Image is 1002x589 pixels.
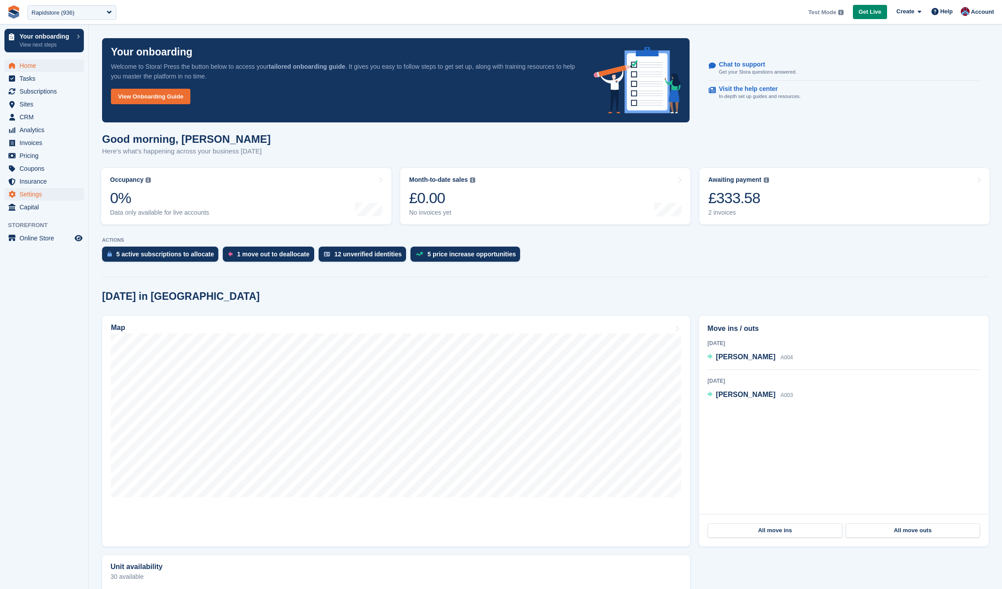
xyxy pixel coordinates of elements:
[335,251,402,258] div: 12 unverified identities
[111,62,580,81] p: Welcome to Stora! Press the button below to access your . It gives you easy to follow steps to ge...
[20,188,73,200] span: Settings
[20,33,72,39] p: Your onboarding
[961,7,970,16] img: David Hughes
[110,189,209,207] div: 0%
[716,391,775,398] span: [PERSON_NAME]
[781,354,793,361] span: A004
[223,247,318,266] a: 1 move out to deallocate
[102,316,690,546] a: Map
[116,251,214,258] div: 5 active subscriptions to allocate
[73,233,84,243] a: Preview store
[4,162,84,175] a: menu
[853,5,887,20] a: Get Live
[708,209,769,216] div: 2 invoices
[20,162,73,175] span: Coupons
[4,175,84,188] a: menu
[20,149,73,162] span: Pricing
[709,56,980,81] a: Chat to support Get your Stora questions answered.
[859,8,881,16] span: Get Live
[594,47,681,114] img: onboarding-info-6c161a55d2c0e0a8cae90662b2fe09162a5109e8cc188191df67fb4f79e88e88.svg
[110,563,162,571] h2: Unit availability
[409,209,475,216] div: No invoices yet
[237,251,309,258] div: 1 move out to deallocate
[20,111,73,123] span: CRM
[709,81,980,105] a: Visit the help center In-depth set up guides and resources.
[896,7,914,16] span: Create
[20,124,73,136] span: Analytics
[4,201,84,213] a: menu
[20,41,72,49] p: View next steps
[4,124,84,136] a: menu
[324,251,330,257] img: verify_identity-adf6edd0f0f0b5bbfe63781bf79b02c33cf7c696d77639b501bdc392416b5a36.svg
[470,177,475,183] img: icon-info-grey-7440780725fd019a000dd9b08b2336e03edf1995a4989e88bcd33f0948082b44.svg
[4,59,84,72] a: menu
[319,247,411,266] a: 12 unverified identities
[427,251,516,258] div: 5 price increase opportunities
[20,232,73,244] span: Online Store
[719,68,797,76] p: Get your Stora questions answered.
[719,61,789,68] p: Chat to support
[716,353,775,361] span: [PERSON_NAME]
[228,251,233,257] img: move_outs_to_deallocate_icon-f764333ba52eb49d3ac5e1228854f67142a1ed5810a6f6cc68b1a99e826820c5.svg
[110,209,209,216] div: Data only available for live accounts
[4,149,84,162] a: menu
[111,47,193,57] p: Your onboarding
[20,201,73,213] span: Capital
[940,7,953,16] span: Help
[146,177,151,183] img: icon-info-grey-7440780725fd019a000dd9b08b2336e03edf1995a4989e88bcd33f0948082b44.svg
[20,72,73,85] span: Tasks
[416,252,423,256] img: price_increase_opportunities-93ffe204e8149a01c8c9dc8f82e8f89637d9d84a8eef4429ea346261dce0b2c0.svg
[708,523,842,538] a: All move ins
[102,146,271,157] p: Here's what's happening across your business [DATE]
[20,85,73,98] span: Subscriptions
[268,63,345,70] strong: tailored onboarding guide
[846,523,980,538] a: All move outs
[7,5,20,19] img: stora-icon-8386f47178a22dfd0bd8f6a31ec36ba5ce8667c1dd55bd0f319d3a0aa187defe.svg
[4,85,84,98] a: menu
[808,8,836,17] span: Test Mode
[707,389,793,401] a: [PERSON_NAME] A003
[4,188,84,200] a: menu
[409,189,475,207] div: £0.00
[110,573,682,580] p: 30 available
[107,251,112,257] img: active_subscription_to_allocate_icon-d502201f5373d7db506a760aba3b589e785aa758c864c3986d89f69b8ff3...
[101,168,391,224] a: Occupancy 0% Data only available for live accounts
[4,232,84,244] a: menu
[838,10,844,15] img: icon-info-grey-7440780725fd019a000dd9b08b2336e03edf1995a4989e88bcd33f0948082b44.svg
[8,221,88,230] span: Storefront
[764,177,769,183] img: icon-info-grey-7440780725fd019a000dd9b08b2336e03edf1995a4989e88bcd33f0948082b44.svg
[111,324,125,332] h2: Map
[410,247,525,266] a: 5 price increase opportunities
[719,93,801,100] p: In-depth set up guides and resources.
[102,291,260,302] h2: [DATE] in [GEOGRAPHIC_DATA]
[110,176,143,184] div: Occupancy
[111,89,190,104] a: View Onboarding Guide
[971,8,994,16] span: Account
[20,98,73,110] span: Sites
[699,168,990,224] a: Awaiting payment £333.58 2 invoices
[719,85,794,93] p: Visit the help center
[707,377,980,385] div: [DATE]
[102,237,989,243] p: ACTIONS
[707,339,980,347] div: [DATE]
[409,176,468,184] div: Month-to-date sales
[707,323,980,334] h2: Move ins / outs
[4,137,84,149] a: menu
[708,189,769,207] div: £333.58
[20,175,73,188] span: Insurance
[32,8,75,17] div: Rapidstore (936)
[102,247,223,266] a: 5 active subscriptions to allocate
[20,59,73,72] span: Home
[400,168,690,224] a: Month-to-date sales £0.00 No invoices yet
[102,133,271,145] h1: Good morning, [PERSON_NAME]
[4,98,84,110] a: menu
[4,111,84,123] a: menu
[707,352,793,363] a: [PERSON_NAME] A004
[781,392,793,398] span: A003
[20,137,73,149] span: Invoices
[4,72,84,85] a: menu
[708,176,761,184] div: Awaiting payment
[4,29,84,52] a: Your onboarding View next steps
